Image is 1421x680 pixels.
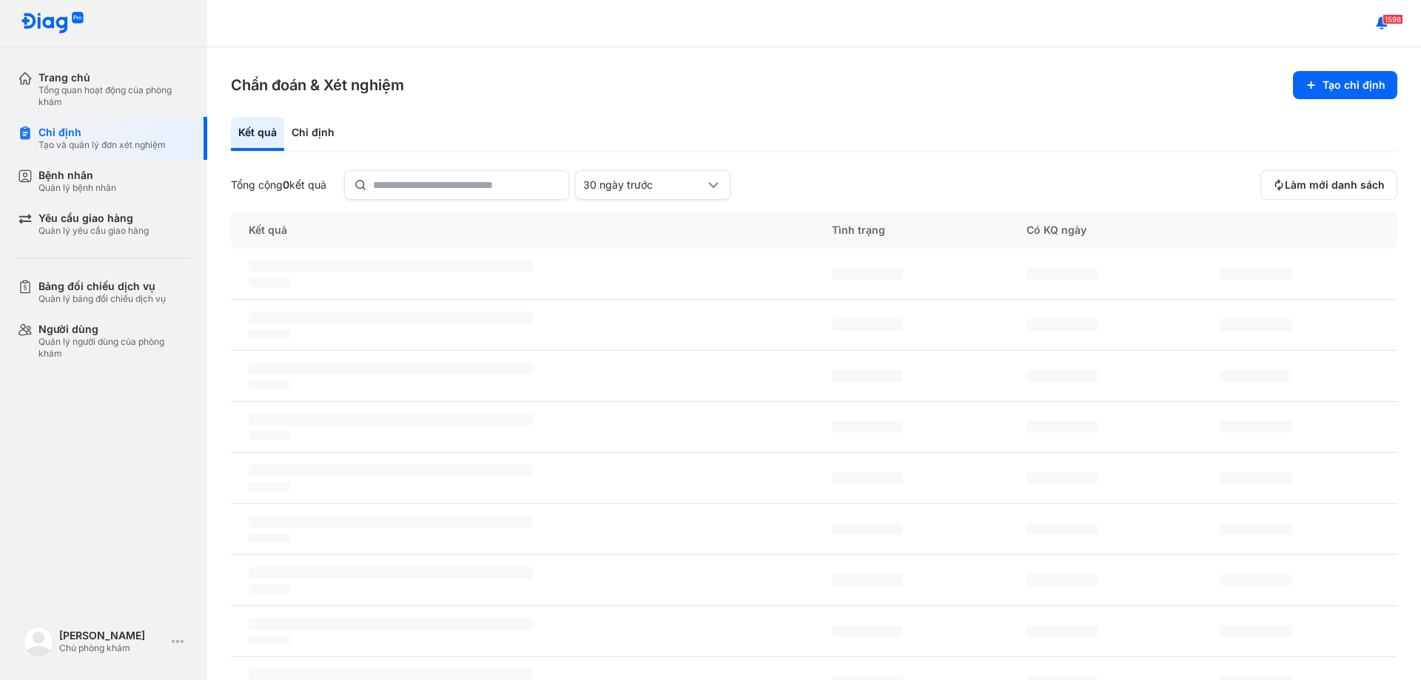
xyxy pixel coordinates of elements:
div: Tổng quan hoạt động của phòng khám [38,84,189,108]
span: ‌ [832,472,903,484]
div: Quản lý người dùng của phòng khám [38,336,189,360]
div: Bệnh nhân [38,169,116,182]
span: ‌ [1220,625,1291,637]
span: ‌ [832,319,903,331]
span: ‌ [249,431,290,440]
div: Kết quả [231,212,814,249]
span: ‌ [249,567,533,579]
span: ‌ [1027,370,1098,382]
div: Tổng cộng kết quả [231,178,326,192]
img: logo [24,627,53,656]
span: ‌ [1220,319,1291,331]
div: 30 ngày trước [583,178,705,192]
div: Bảng đối chiếu dịch vụ [38,280,166,293]
img: logo [21,12,84,35]
span: ‌ [832,268,903,280]
div: Tạo và quản lý đơn xét nghiệm [38,139,166,151]
span: ‌ [1027,319,1098,331]
div: Quản lý yêu cầu giao hàng [38,225,149,237]
div: [PERSON_NAME] [59,629,166,642]
span: ‌ [249,278,290,287]
span: ‌ [832,625,903,637]
span: ‌ [1027,625,1098,637]
div: Tình trạng [814,212,1009,249]
span: ‌ [1220,421,1291,433]
span: 0 [283,178,289,191]
div: Quản lý bảng đối chiếu dịch vụ [38,293,166,305]
span: ‌ [1027,421,1098,433]
div: Trang chủ [38,71,189,84]
div: Có KQ ngày [1009,212,1203,249]
div: Quản lý bệnh nhân [38,182,116,194]
div: Người dùng [38,323,189,336]
span: ‌ [1220,523,1291,535]
span: ‌ [1220,370,1291,382]
span: ‌ [1220,574,1291,586]
span: ‌ [832,523,903,535]
span: ‌ [249,380,290,389]
div: Chủ phòng khám [59,642,166,654]
span: 1598 [1383,14,1403,24]
span: ‌ [249,585,290,593]
span: ‌ [1220,268,1291,280]
span: ‌ [249,414,533,425]
span: ‌ [249,312,533,323]
span: ‌ [1027,472,1098,484]
span: ‌ [249,533,290,542]
span: ‌ [249,636,290,644]
div: Chỉ định [38,126,166,139]
div: Chỉ định [284,117,342,151]
span: ‌ [832,421,903,433]
button: Tạo chỉ định [1293,71,1397,99]
span: ‌ [1027,574,1098,586]
span: ‌ [249,260,533,272]
span: ‌ [249,618,533,630]
span: ‌ [832,370,903,382]
span: ‌ [1027,268,1098,280]
span: ‌ [832,574,903,586]
div: Yêu cầu giao hàng [38,212,149,225]
h3: Chẩn đoán & Xét nghiệm [231,75,404,95]
button: Làm mới danh sách [1260,170,1397,200]
span: Làm mới danh sách [1285,178,1385,192]
span: ‌ [1220,472,1291,484]
span: ‌ [249,516,533,528]
span: ‌ [249,329,290,338]
div: Kết quả [231,117,284,151]
span: ‌ [1027,523,1098,535]
span: ‌ [249,465,533,477]
span: ‌ [249,363,533,374]
span: ‌ [249,482,290,491]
